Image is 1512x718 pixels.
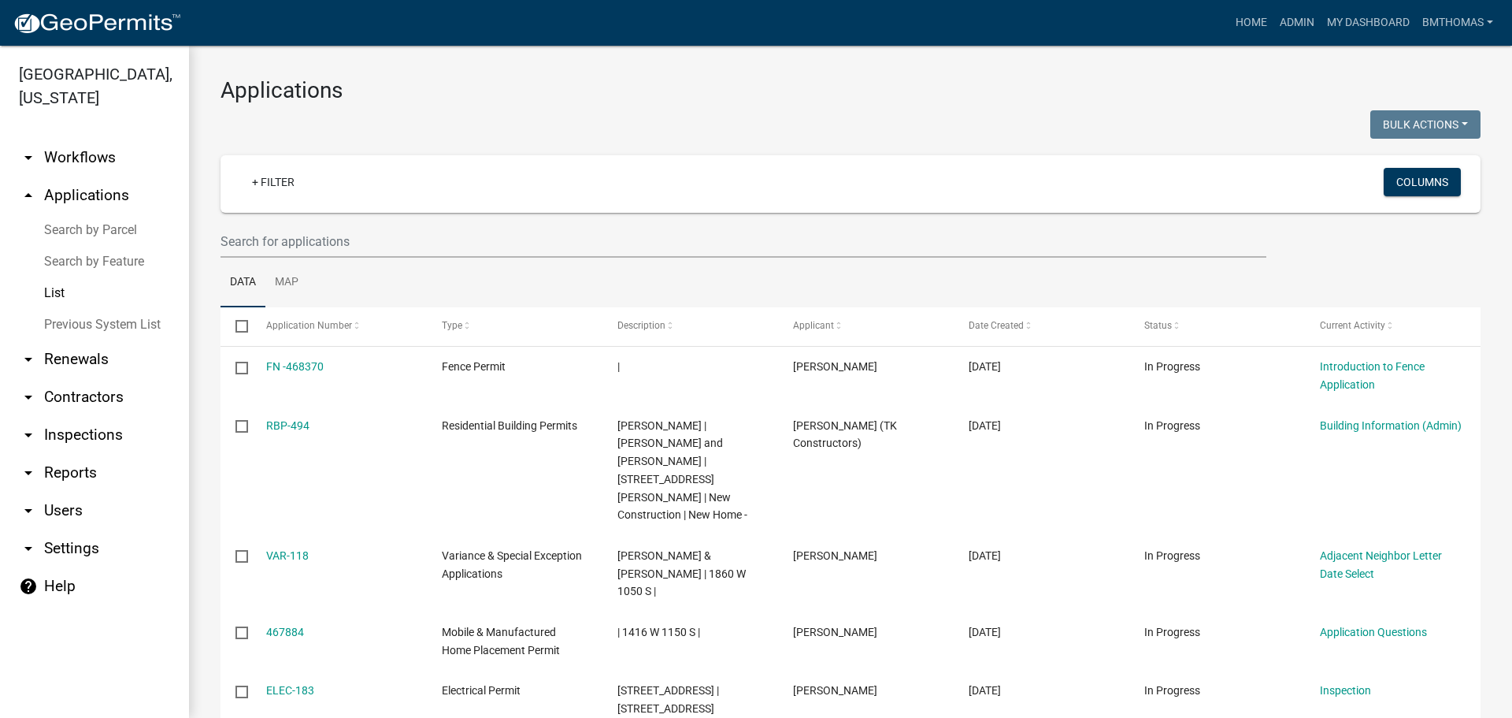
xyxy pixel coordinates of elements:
span: Fence Permit [442,360,506,373]
span: 08/22/2025 [969,419,1001,432]
span: In Progress [1144,549,1200,562]
a: Home [1229,8,1273,38]
datatable-header-cell: Current Activity [1305,307,1480,345]
button: Columns [1384,168,1461,196]
a: My Dashboard [1321,8,1416,38]
i: arrow_drop_down [19,539,38,558]
span: In Progress [1144,360,1200,373]
datatable-header-cell: Type [426,307,602,345]
span: 08/22/2025 [969,549,1001,562]
a: Inspection [1320,684,1371,697]
i: arrow_drop_down [19,388,38,407]
a: bmthomas [1416,8,1499,38]
a: Data [220,258,265,308]
datatable-header-cell: Applicant [778,307,954,345]
i: arrow_drop_up [19,186,38,205]
datatable-header-cell: Status [1129,307,1305,345]
span: Gene Meyers [793,626,877,638]
span: Dodd, Christopher & Rachel | 1860 W 1050 S | [617,549,746,598]
span: Pedro Argueta [793,360,877,373]
span: Status [1144,320,1172,331]
i: arrow_drop_down [19,501,38,520]
i: arrow_drop_down [19,148,38,167]
span: In Progress [1144,626,1200,638]
a: + Filter [239,168,307,196]
a: Application Questions [1320,626,1427,638]
i: help [19,577,38,596]
span: Scott R Hess | William and Ronalyn Gonzalez | N GLEN COVE Dr PERU, IN 46970 | New Construction | ... [617,419,747,522]
datatable-header-cell: Select [220,307,250,345]
a: Admin [1273,8,1321,38]
a: 467884 [266,626,304,638]
a: FN -468370 [266,360,324,373]
a: Introduction to Fence Application [1320,360,1425,391]
datatable-header-cell: Description [602,307,778,345]
span: Residential Building Permits [442,419,577,432]
span: In Progress [1144,419,1200,432]
h3: Applications [220,77,1480,104]
span: Application Number [266,320,352,331]
datatable-header-cell: Date Created [954,307,1129,345]
span: Applicant [793,320,834,331]
span: | 1416 W 1150 S | [617,626,700,638]
i: arrow_drop_down [19,350,38,369]
span: Electrical Permit [442,684,521,697]
span: Mobile & Manufactured Home Placement Permit [442,626,560,657]
span: Variance & Special Exception Applications [442,549,582,580]
a: VAR-118 [266,549,309,562]
span: Type [442,320,462,331]
i: arrow_drop_down [19,426,38,445]
span: Scott Hess (TK Constructors) [793,419,897,450]
span: Date Created [969,320,1024,331]
button: Bulk Actions [1370,110,1480,139]
i: arrow_drop_down [19,463,38,482]
a: Building Information (Admin) [1320,419,1462,432]
span: 08/22/2025 [969,684,1001,697]
span: Chris Dodd [793,549,877,562]
span: 08/24/2025 [969,360,1001,373]
span: 17893 Little Chicago Rd | 2293 W 1350 S [617,684,719,715]
a: Adjacent Neighbor Letter Date Select [1320,549,1442,580]
datatable-header-cell: Application Number [250,307,426,345]
span: Wesley Allen Wiggs [793,684,877,697]
span: Description [617,320,665,331]
span: Current Activity [1320,320,1385,331]
span: 08/22/2025 [969,626,1001,638]
a: RBP-494 [266,419,309,432]
input: Search for applications [220,225,1266,258]
span: | [617,360,620,373]
a: ELEC-183 [266,684,314,697]
span: In Progress [1144,684,1200,697]
a: Map [265,258,308,308]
